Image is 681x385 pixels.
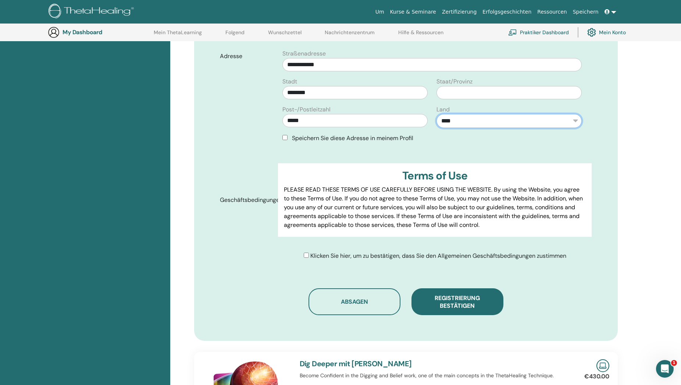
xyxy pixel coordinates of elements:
[282,105,331,114] label: Post-/Postleitzahl
[282,77,297,86] label: Stadt
[214,49,278,63] label: Adresse
[325,29,375,41] a: Nachrichtenzentrum
[570,5,602,19] a: Speichern
[587,26,596,39] img: cog.svg
[534,5,570,19] a: Ressourcen
[436,77,473,86] label: Staat/Provinz
[671,360,677,366] span: 1
[284,235,586,341] p: Lor IpsumDolorsi.ame Cons adipisci elits do eiusm tem incid, utl etdol, magnaali eni adminimve qu...
[49,4,136,20] img: logo.png
[48,26,60,38] img: generic-user-icon.jpg
[309,288,400,315] button: Absagen
[282,49,326,58] label: Straßenadresse
[154,29,202,41] a: Mein ThetaLearning
[508,29,517,36] img: chalkboard-teacher.svg
[596,359,609,372] img: Live Online Seminar
[300,359,412,368] a: Dig Deeper mit [PERSON_NAME]
[292,134,413,142] span: Speichern Sie diese Adresse in meinem Profil
[587,24,626,40] a: Mein Konto
[268,29,302,41] a: Wunschzettel
[372,5,387,19] a: Um
[411,288,503,315] button: Registrierung bestätigen
[398,29,443,41] a: Hilfe & Ressourcen
[214,193,278,207] label: Geschäftsbedingungen
[310,252,566,260] span: Klicken Sie hier, um zu bestätigen, dass Sie den Allgemeinen Geschäftsbedingungen zustimmen
[341,298,368,306] span: Absagen
[584,372,609,381] p: €430.00
[387,5,439,19] a: Kurse & Seminare
[479,5,534,19] a: Erfolgsgeschichten
[436,105,450,114] label: Land
[656,360,674,378] iframe: Intercom live chat
[508,24,569,40] a: Praktiker Dashboard
[63,29,136,36] h3: My Dashboard
[435,294,480,310] span: Registrierung bestätigen
[225,29,245,41] a: Folgend
[284,169,586,182] h3: Terms of Use
[284,185,586,229] p: PLEASE READ THESE TERMS OF USE CAREFULLY BEFORE USING THE WEBSITE. By using the Website, you agre...
[300,372,571,379] p: Become Confident in the Digging and Belief work, one of the main concepts in the ThetaHealing Tec...
[439,5,479,19] a: Zertifizierung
